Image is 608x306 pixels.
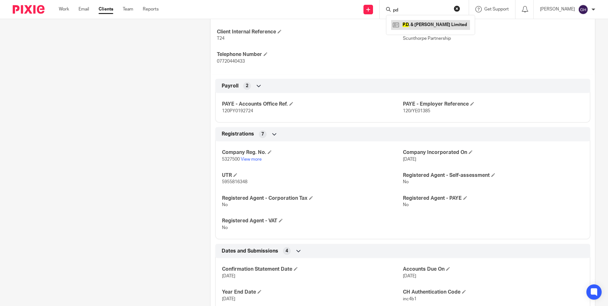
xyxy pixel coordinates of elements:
h4: PAYE - Accounts Office Ref. [222,101,403,108]
a: Reports [143,6,159,12]
button: Clear [454,5,460,12]
h4: Accounts Due On [403,266,584,273]
span: 120/YE01385 [403,109,430,113]
h4: Telephone Number [217,51,403,58]
span: No [222,203,228,207]
a: View more [241,157,262,162]
span: Payroll [222,83,238,89]
span: 07720440433 [217,59,245,64]
span: T24 [217,36,225,41]
span: 5955816348 [222,180,247,184]
h4: CH Authentication Code [403,289,584,296]
span: Get Support [484,7,509,11]
span: [DATE] [222,274,235,278]
a: Team [123,6,133,12]
span: 5327500 [222,157,240,162]
a: Work [59,6,69,12]
h4: Registered Agent - PAYE [403,195,584,202]
a: Clients [99,6,113,12]
span: Registrations [222,131,254,137]
h4: Office Location [403,29,589,35]
h4: Year End Date [222,289,403,296]
span: Scunthorpe Partnership [403,36,451,41]
span: inc4b1 [403,297,417,301]
h4: Registered Agent - Corporation Tax [222,195,403,202]
span: No [403,203,409,207]
h4: Client Internal Reference [217,29,403,35]
span: Dates and Submissions [222,248,278,254]
img: svg%3E [578,4,588,15]
h4: Registered Agent - VAT [222,218,403,224]
span: [DATE] [222,297,235,301]
h4: Registered Agent - Self-assessment [403,172,584,179]
h4: Confirmation Statement Date [222,266,403,273]
span: [DATE] [403,157,416,162]
h4: PAYE - Employer Reference [403,101,584,108]
span: No [222,226,228,230]
input: Search [392,8,450,13]
span: 120PY0192724 [222,109,253,113]
p: [PERSON_NAME] [540,6,575,12]
span: [DATE] [403,274,416,278]
span: 4 [286,248,288,254]
span: 2 [246,83,248,89]
h4: Company Reg. No. [222,149,403,156]
img: Pixie [13,5,45,14]
span: 7 [261,131,264,137]
h4: Company Incorporated On [403,149,584,156]
a: Email [79,6,89,12]
span: No [403,180,409,184]
h4: UTR [222,172,403,179]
